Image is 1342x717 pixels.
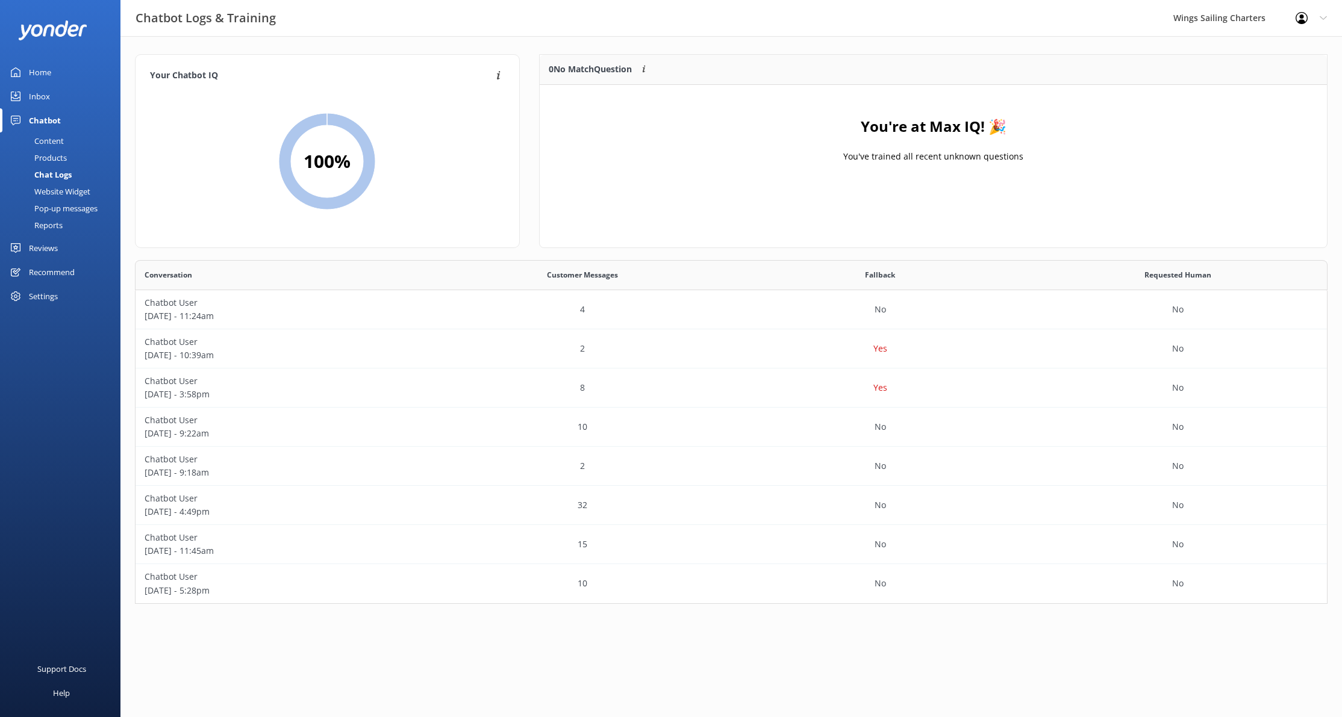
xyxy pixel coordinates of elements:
p: [DATE] - 11:24am [145,309,425,323]
div: Chatbot [29,108,61,132]
p: No [1172,303,1184,316]
p: No [875,538,886,551]
div: Reports [7,217,63,234]
div: Support Docs [37,657,86,681]
a: Reports [7,217,120,234]
div: row [135,564,1328,603]
span: Conversation [145,269,192,281]
p: Chatbot User [145,296,425,309]
div: Pop-up messages [7,200,98,217]
span: Customer Messages [547,269,618,281]
div: row [135,486,1328,525]
p: [DATE] - 9:22am [145,427,425,440]
p: 10 [578,577,587,590]
p: Chatbot User [145,453,425,466]
p: [DATE] - 10:39am [145,349,425,362]
p: Chatbot User [145,492,425,505]
div: Content [7,132,64,149]
p: [DATE] - 5:28pm [145,584,425,597]
p: 32 [578,498,587,512]
p: No [875,303,886,316]
div: Help [53,681,70,705]
div: row [135,329,1328,368]
div: row [135,408,1328,447]
h4: Your Chatbot IQ [150,69,493,82]
p: Chatbot User [145,335,425,349]
p: 2 [580,342,585,355]
div: Products [7,149,67,166]
div: grid [135,290,1328,603]
p: You've trained all recent unknown questions [843,150,1023,163]
p: 2 [580,459,585,473]
p: 15 [578,538,587,551]
span: Fallback [865,269,895,281]
img: yonder-white-logo.png [18,20,87,40]
p: No [875,577,886,590]
p: No [1172,420,1184,433]
p: No [1172,342,1184,355]
a: Pop-up messages [7,200,120,217]
p: No [1172,577,1184,590]
a: Chat Logs [7,166,120,183]
p: Chatbot User [145,374,425,388]
p: 8 [580,381,585,394]
p: Yes [873,342,887,355]
p: Chatbot User [145,414,425,427]
div: Settings [29,284,58,308]
h4: You're at Max IQ! 🎉 [860,115,1006,138]
div: grid [540,85,1327,205]
p: [DATE] - 9:18am [145,466,425,479]
span: Requested Human [1144,269,1211,281]
div: Website Widget [7,183,90,200]
a: Website Widget [7,183,120,200]
p: Chatbot User [145,570,425,583]
h2: 100 % [304,147,351,176]
p: No [875,420,886,433]
p: 0 No Match Question [549,63,632,76]
div: row [135,290,1328,329]
p: No [1172,498,1184,512]
p: No [875,498,886,512]
div: Inbox [29,84,50,108]
div: row [135,447,1328,486]
p: [DATE] - 3:58pm [145,388,425,401]
h3: Chatbot Logs & Training [136,8,276,28]
div: Recommend [29,260,75,284]
p: 4 [580,303,585,316]
div: Home [29,60,51,84]
div: Reviews [29,236,58,260]
p: No [1172,459,1184,473]
p: Chatbot User [145,531,425,544]
p: No [1172,381,1184,394]
p: No [1172,538,1184,551]
p: Yes [873,381,887,394]
p: [DATE] - 11:45am [145,544,425,557]
p: No [875,459,886,473]
div: row [135,368,1328,408]
div: Chat Logs [7,166,72,183]
a: Products [7,149,120,166]
p: 10 [578,420,587,433]
div: row [135,525,1328,564]
a: Content [7,132,120,149]
p: [DATE] - 4:49pm [145,505,425,518]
